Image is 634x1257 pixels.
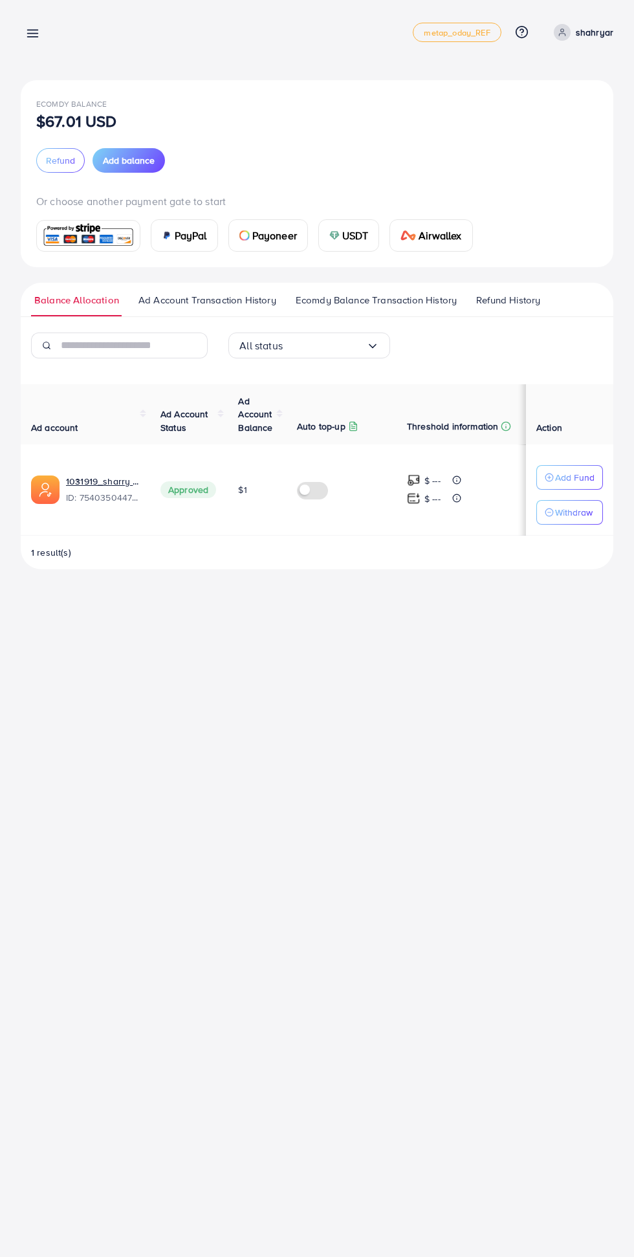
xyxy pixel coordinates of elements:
[555,470,595,485] p: Add Fund
[162,230,172,241] img: card
[549,24,613,41] a: shahryar
[36,220,140,252] a: card
[36,113,117,129] p: $67.01 USD
[579,1199,624,1247] iframe: Chat
[36,98,107,109] span: Ecomdy Balance
[536,421,562,434] span: Action
[389,219,472,252] a: cardAirwallex
[555,505,593,520] p: Withdraw
[228,333,390,358] div: Search for option
[36,148,85,173] button: Refund
[318,219,380,252] a: cardUSDT
[31,421,78,434] span: Ad account
[138,293,276,307] span: Ad Account Transaction History
[424,473,441,488] p: $ ---
[160,408,208,433] span: Ad Account Status
[419,228,461,243] span: Airwallex
[151,219,218,252] a: cardPayPal
[46,154,75,167] span: Refund
[228,219,308,252] a: cardPayoneer
[400,230,416,241] img: card
[66,475,140,488] a: 1031919_sharry mughal_1755624852344
[252,228,297,243] span: Payoneer
[103,154,155,167] span: Add balance
[239,230,250,241] img: card
[238,483,246,496] span: $1
[296,293,457,307] span: Ecomdy Balance Transaction History
[407,419,498,434] p: Threshold information
[66,491,140,504] span: ID: 7540350447681863698
[424,28,490,37] span: metap_oday_REF
[175,228,207,243] span: PayPal
[407,474,421,487] img: top-up amount
[34,293,119,307] span: Balance Allocation
[41,222,136,250] img: card
[36,193,598,209] p: Or choose another payment gate to start
[576,25,613,40] p: shahryar
[424,491,441,507] p: $ ---
[297,419,345,434] p: Auto top-up
[66,475,140,505] div: <span class='underline'>1031919_sharry mughal_1755624852344</span></br>7540350447681863698
[239,336,283,356] span: All status
[329,230,340,241] img: card
[31,546,71,559] span: 1 result(s)
[160,481,216,498] span: Approved
[536,465,603,490] button: Add Fund
[536,500,603,525] button: Withdraw
[413,23,501,42] a: metap_oday_REF
[238,395,272,434] span: Ad Account Balance
[342,228,369,243] span: USDT
[407,492,421,505] img: top-up amount
[93,148,165,173] button: Add balance
[283,336,366,356] input: Search for option
[476,293,540,307] span: Refund History
[31,475,60,504] img: ic-ads-acc.e4c84228.svg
